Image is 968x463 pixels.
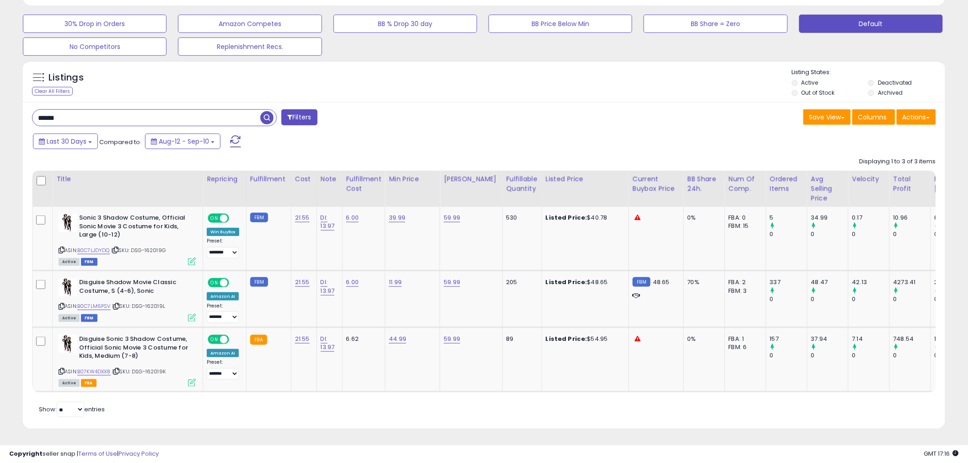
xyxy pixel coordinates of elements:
div: Total Profit [893,174,927,194]
span: ON [209,336,220,344]
div: Fulfillment [250,174,287,184]
div: FBM: 6 [729,343,759,351]
a: 59.99 [444,334,460,344]
div: Win BuyBox [207,228,239,236]
button: 30% Drop in Orders [23,15,167,33]
a: 6.00 [346,213,359,222]
div: Preset: [207,359,239,380]
label: Active [801,79,818,86]
div: ASIN: [59,335,196,386]
span: All listings currently available for purchase on Amazon [59,379,80,387]
div: 0% [688,214,718,222]
button: Save View [803,109,851,125]
div: 530 [506,214,535,222]
div: 0 [852,295,889,303]
span: ON [209,279,220,287]
div: Avg Selling Price [811,174,844,203]
div: FBA: 1 [729,335,759,343]
div: 0 [893,295,930,303]
span: Aug-12 - Sep-10 [159,137,209,146]
div: Preset: [207,303,239,323]
b: Listed Price: [546,334,587,343]
div: Clear All Filters [32,87,73,96]
h5: Listings [48,71,84,84]
b: Disguise Sonic 3 Shadow Costume, Official Sonic Movie 3 Costume for Kids, Medium (7-8) [79,335,190,363]
button: BB Share = Zero [644,15,787,33]
img: 41iBj0AxDDL._SL40_.jpg [59,335,77,353]
a: 21.55 [295,278,310,287]
span: All listings currently available for purchase on Amazon [59,314,80,322]
div: Amazon AI [207,292,239,301]
div: 70% [688,278,718,286]
a: DI: 13.97 [321,213,335,231]
div: FBA: 0 [729,214,759,222]
a: 59.99 [444,278,460,287]
a: 39.99 [389,213,405,222]
span: | SKU: DSG-162019K [112,368,166,375]
div: Ordered Items [770,174,803,194]
div: Listed Price [546,174,625,184]
div: 0 [893,351,930,360]
small: FBM [250,277,268,287]
div: 157 [770,335,807,343]
span: | SKU: DSG-162019G [111,247,166,254]
div: FBA: 2 [729,278,759,286]
div: $40.78 [546,214,622,222]
button: Columns [852,109,895,125]
a: 59.99 [444,213,460,222]
span: OFF [228,336,242,344]
a: 11.99 [389,278,402,287]
button: Aug-12 - Sep-10 [145,134,220,149]
span: ON [209,215,220,222]
a: Terms of Use [78,449,117,458]
a: B0C7LM6PSV [77,302,111,310]
div: $48.65 [546,278,622,286]
a: Privacy Policy [118,449,159,458]
div: 6.62 [346,335,378,343]
div: Min Price [389,174,436,184]
span: | SKU: DSG-162019L [112,302,165,310]
div: 748.54 [893,335,930,343]
span: All listings currently available for purchase on Amazon [59,258,80,266]
small: FBM [633,277,651,287]
div: 0 [893,230,930,238]
b: Sonic 3 Shadow Costume, Official Sonic Movie 3 Costume for Kids, Large (10-12) [79,214,190,242]
div: 10.96 [893,214,930,222]
a: 21.55 [295,334,310,344]
a: B0C7LJDYDQ [77,247,110,254]
div: 48.47 [811,278,848,286]
button: Actions [897,109,936,125]
button: Amazon Competes [178,15,322,33]
a: 21.55 [295,213,310,222]
div: Current Buybox Price [633,174,680,194]
label: Archived [878,89,903,97]
div: 37.94 [811,335,848,343]
p: Listing States: [792,68,945,77]
div: FBM: 3 [729,287,759,295]
label: Out of Stock [801,89,835,97]
div: ASIN: [59,214,196,264]
a: DI: 13.97 [321,334,335,352]
button: Default [799,15,943,33]
div: 42.13 [852,278,889,286]
div: 0 [811,295,848,303]
small: FBA [250,335,267,345]
button: BB % Drop 30 day [333,15,477,33]
small: FBM [250,213,268,222]
div: Preset: [207,238,239,258]
div: 205 [506,278,535,286]
img: 41iBj0AxDDL._SL40_.jpg [59,214,77,232]
div: FBM: 15 [729,222,759,230]
div: Note [321,174,339,184]
div: 7.14 [852,335,889,343]
div: Fulfillment Cost [346,174,382,194]
div: 337 [770,278,807,286]
div: 0 [770,295,807,303]
div: 89 [506,335,535,343]
div: Velocity [852,174,886,184]
div: 0 [852,351,889,360]
div: $54.95 [546,335,622,343]
div: 0 [852,230,889,238]
a: B07KW4DXX8 [77,368,111,376]
button: Replenishment Recs. [178,38,322,56]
